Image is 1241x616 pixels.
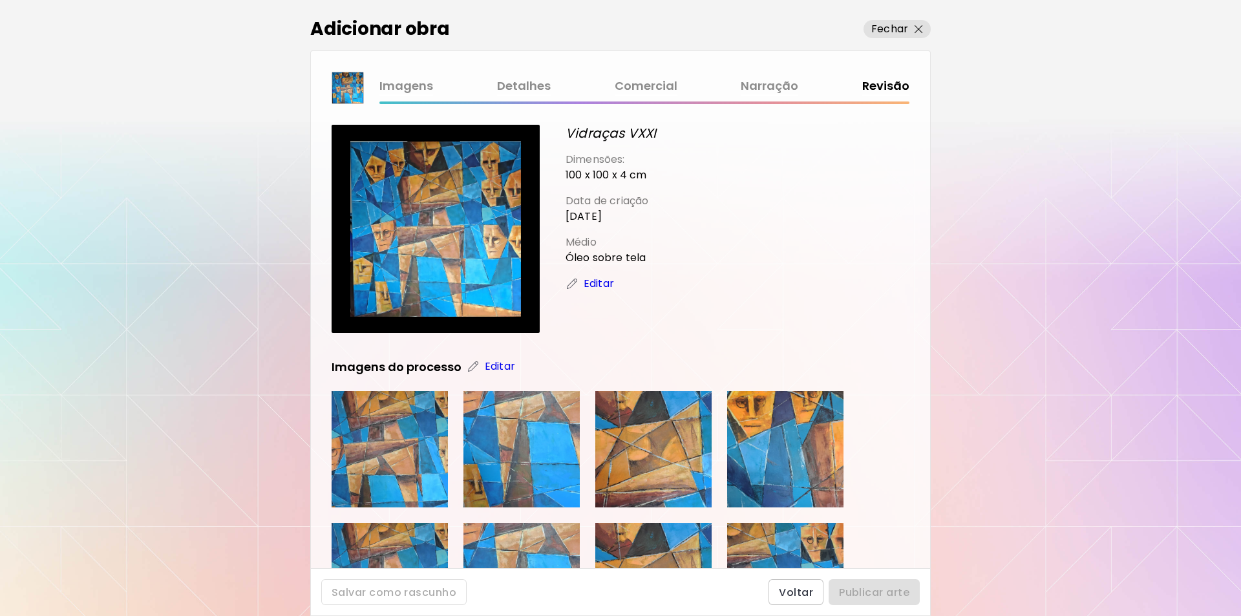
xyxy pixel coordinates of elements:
[485,359,515,374] p: Editar
[566,209,909,224] p: [DATE]
[741,77,798,96] a: Narração
[615,77,677,96] a: Comercial
[467,359,505,374] a: Editar
[332,359,461,376] h5: Imagens do processo
[566,193,909,209] p: Data de criação
[566,152,909,167] p: Dimensões:
[566,277,578,290] img: edit
[497,77,551,96] a: Detalhes
[584,276,614,292] p: Editar
[566,235,909,250] p: Médio
[566,167,909,183] p: 100 x 100 x 4 cm
[467,360,480,373] img: edit
[566,250,909,266] p: Óleo sobre tela
[379,77,433,96] a: Imagens
[566,124,656,142] i: Vidraças VXXI
[769,579,823,605] button: Voltar
[332,72,363,103] img: thumbnail
[566,276,604,292] a: Editar
[779,586,813,599] span: Voltar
